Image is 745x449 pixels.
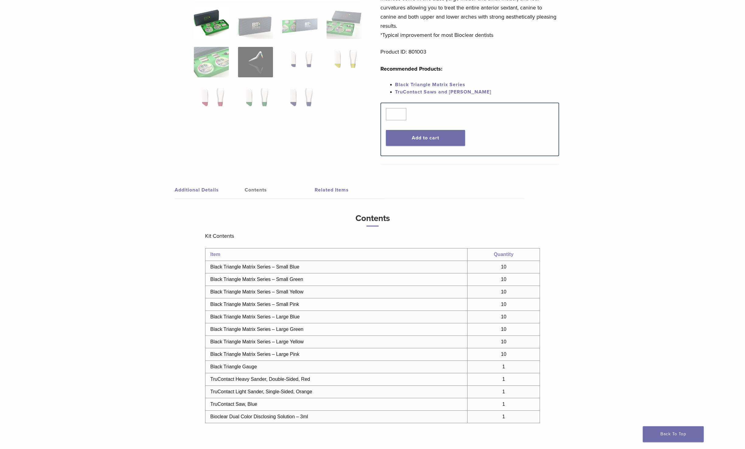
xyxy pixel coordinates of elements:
[205,386,467,398] td: TruContact Light Sander, Single-Sided, Orange
[467,373,540,386] td: 1
[205,398,467,411] td: TruContact Saw, Blue
[205,323,467,336] td: Black Triangle Matrix Series – Large Green
[194,85,229,116] img: Black Triangle (BT) Kit - Image 9
[386,130,465,146] button: Add to cart
[205,311,467,323] td: Black Triangle Matrix Series – Large Blue
[395,89,491,95] a: TruContact Saws and [PERSON_NAME]
[210,252,220,257] strong: Item
[643,426,704,442] a: Back To Top
[467,273,540,286] td: 10
[467,386,540,398] td: 1
[175,181,245,198] a: Additional Details
[205,411,467,423] td: Bioclear Dual Color Disclosing Solution – 3ml
[205,298,467,311] td: Black Triangle Matrix Series – Small Pink
[467,311,540,323] td: 10
[380,47,559,56] p: Product ID: 801003
[467,336,540,348] td: 10
[245,181,315,198] a: Contents
[467,361,540,373] td: 1
[205,231,540,240] p: Kit Contents
[467,261,540,273] td: 10
[380,65,442,72] strong: Recommended Products:
[205,273,467,286] td: Black Triangle Matrix Series – Small Green
[467,411,540,423] td: 1
[467,286,540,298] td: 10
[205,336,467,348] td: Black Triangle Matrix Series – Large Yellow
[467,398,540,411] td: 1
[205,373,467,386] td: TruContact Heavy Sander, Double-Sided, Red
[205,261,467,273] td: Black Triangle Matrix Series – Small Blue
[282,9,317,39] img: Black Triangle (BT) Kit - Image 3
[282,47,317,77] img: Black Triangle (BT) Kit - Image 7
[395,82,465,88] a: Black Triangle Matrix Series
[467,298,540,311] td: 10
[467,348,540,361] td: 10
[194,47,229,77] img: Black Triangle (BT) Kit - Image 5
[327,9,362,39] img: Black Triangle (BT) Kit - Image 4
[494,252,513,257] strong: Quantity
[205,211,540,226] h3: Contents
[467,323,540,336] td: 10
[238,47,273,77] img: Black Triangle (BT) Kit - Image 6
[282,85,317,116] img: Black Triangle (BT) Kit - Image 11
[194,9,229,39] img: Intro-Black-Triangle-Kit-6-Copy-e1548792917662-324x324.jpg
[238,9,273,39] img: Black Triangle (BT) Kit - Image 2
[205,286,467,298] td: Black Triangle Matrix Series – Small Yellow
[315,181,385,198] a: Related Items
[238,85,273,116] img: Black Triangle (BT) Kit - Image 10
[205,361,467,373] td: Black Triangle Gauge
[205,348,467,361] td: Black Triangle Matrix Series – Large Pink
[327,47,362,77] img: Black Triangle (BT) Kit - Image 8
